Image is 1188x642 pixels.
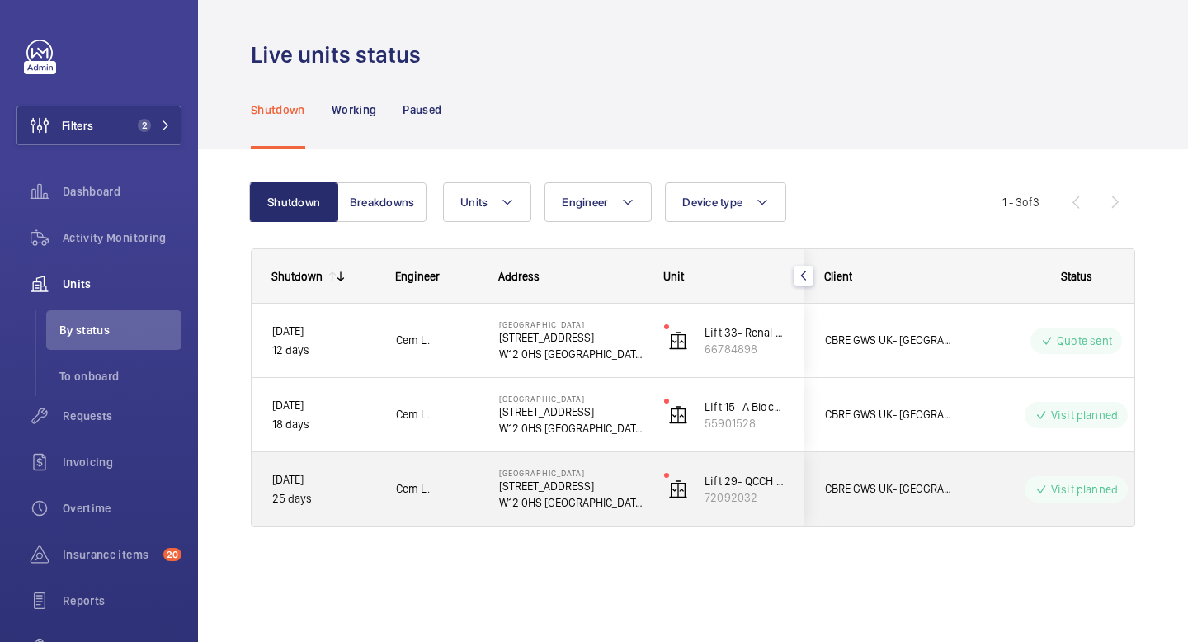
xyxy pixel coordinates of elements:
span: Activity Monitoring [63,229,181,246]
span: CBRE GWS UK- [GEOGRAPHIC_DATA] ([GEOGRAPHIC_DATA]) [825,405,952,424]
span: Address [498,270,540,283]
p: [GEOGRAPHIC_DATA] [499,394,643,404]
span: Device type [682,196,742,209]
p: W12 0HS [GEOGRAPHIC_DATA] [499,494,643,511]
p: Lift 15- A Block West (RH) Building 201 [705,399,784,415]
p: 25 days [272,489,375,508]
p: 18 days [272,415,375,434]
span: Cem L. [396,405,478,424]
p: Shutdown [251,101,305,118]
span: Filters [62,117,93,134]
img: elevator.svg [668,479,688,499]
span: Cem L. [396,479,478,498]
p: [STREET_ADDRESS] [499,478,643,494]
span: CBRE GWS UK- [GEOGRAPHIC_DATA] ([GEOGRAPHIC_DATA]) [825,331,952,350]
button: Filters2 [16,106,181,145]
span: 20 [163,548,181,561]
span: Dashboard [63,183,181,200]
p: [DATE] [272,396,375,415]
span: Cem L. [396,331,478,350]
p: Working [332,101,376,118]
span: Units [460,196,488,209]
p: [GEOGRAPHIC_DATA] [499,468,643,478]
p: 12 days [272,341,375,360]
button: Breakdowns [337,182,427,222]
span: Invoicing [63,454,181,470]
p: [STREET_ADDRESS] [499,329,643,346]
span: Units [63,276,181,292]
p: Lift 29- QCCH (RH) Building 101] [705,473,784,489]
button: Engineer [544,182,652,222]
span: 2 [138,119,151,132]
p: Quote sent [1057,333,1112,349]
p: [DATE] [272,322,375,341]
h1: Live units status [251,40,431,70]
p: [DATE] [272,470,375,489]
p: 66784898 [705,341,784,357]
span: By status [59,322,181,338]
span: Reports [63,592,181,609]
p: Visit planned [1051,407,1118,423]
p: 72092032 [705,489,784,506]
span: Client [824,270,852,283]
p: 55901528 [705,415,784,432]
img: elevator.svg [668,331,688,351]
p: W12 0HS [GEOGRAPHIC_DATA] [499,420,643,437]
button: Shutdown [249,182,338,222]
span: Insurance items [63,546,157,563]
span: Overtime [63,500,181,517]
button: Units [443,182,531,222]
p: Paused [403,101,441,118]
img: elevator.svg [668,405,688,425]
p: [GEOGRAPHIC_DATA] [499,319,643,329]
p: Lift 33- Renal Building (LH) Building 555 [705,324,784,341]
button: Device type [665,182,786,222]
span: Engineer [395,270,440,283]
p: [STREET_ADDRESS] [499,404,643,420]
div: Unit [663,270,785,283]
span: 1 - 3 3 [1002,196,1039,208]
span: of [1022,196,1033,209]
span: CBRE GWS UK- [GEOGRAPHIC_DATA] ([GEOGRAPHIC_DATA]) [825,479,952,498]
span: To onboard [59,368,181,385]
span: Status [1061,270,1092,283]
span: Requests [63,408,181,424]
span: Engineer [562,196,608,209]
p: W12 0HS [GEOGRAPHIC_DATA] [499,346,643,362]
div: Shutdown [271,270,323,283]
p: Visit planned [1051,481,1118,498]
